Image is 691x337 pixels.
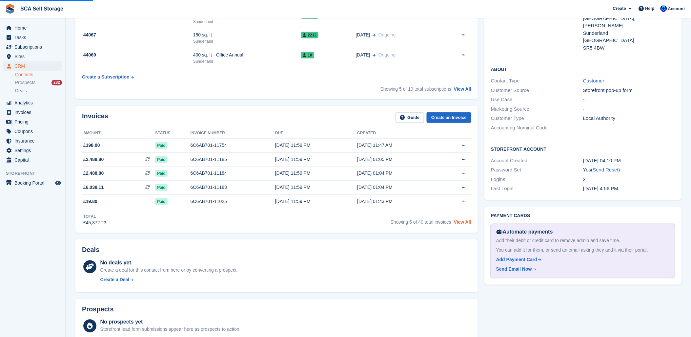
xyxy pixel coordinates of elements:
div: 6C6AB701-11184 [191,170,275,177]
div: No deals yet [100,259,238,267]
div: 2 [583,176,675,183]
h2: Storefront Account [491,146,675,152]
div: Create a deal for this contact from here or by converting a prospect. [100,267,238,274]
th: Status [155,128,190,139]
div: [DATE] 04:10 PM [583,157,675,165]
span: Deals [15,88,27,94]
span: Subscriptions [14,42,54,52]
div: Storefront pop-up form [583,87,675,94]
span: Capital [14,155,54,165]
div: Automate payments [496,228,670,236]
th: Invoice number [191,128,275,139]
h2: Deals [82,246,99,254]
div: - [583,96,675,103]
div: Use Case [491,96,583,103]
h2: Payment cards [491,213,675,218]
a: Create an Invoice [427,112,471,123]
div: [DATE] 11:59 PM [275,142,357,149]
time: 2024-05-07 15:56:39 UTC [583,186,618,191]
h2: Invoices [82,112,108,123]
div: 400 sq. ft - Office Annual [193,52,301,58]
div: You can add it for them, or send an email asking they add it via their portal. [496,247,670,254]
span: Analytics [14,98,54,107]
div: [DATE] 11:59 PM [275,170,357,177]
span: £2,488.80 [83,156,104,163]
a: Customer [583,78,604,83]
a: menu [3,98,62,107]
span: Ongoing [378,32,396,37]
div: Create a Deal [100,276,130,283]
div: [DATE] 01:04 PM [357,170,439,177]
a: menu [3,108,62,117]
span: 10 [301,52,314,58]
div: Last Login [491,185,583,192]
span: Paid [155,170,167,177]
span: Showing 5 of 10 total subscriptions [380,86,451,92]
div: 44069 [82,52,193,58]
th: Due [275,128,357,139]
div: 44067 [82,32,193,38]
span: [DATE] [356,32,370,38]
div: Password Set [491,166,583,174]
span: £2,488.80 [83,170,104,177]
span: Pricing [14,117,54,126]
a: menu [3,23,62,33]
div: [DATE] 11:59 PM [275,184,357,191]
div: SR5 4BW [583,44,675,52]
h2: About [491,66,675,72]
a: View All [454,86,471,92]
a: menu [3,146,62,155]
h2: Prospects [82,305,114,313]
a: menu [3,42,62,52]
a: SCA Self Storage [18,3,66,14]
div: Total [83,213,106,219]
span: Storefront [6,170,65,177]
a: menu [3,178,62,188]
span: Tasks [14,33,54,42]
div: [DATE] 11:47 AM [357,142,439,149]
div: Local Authority [583,115,675,122]
a: menu [3,155,62,165]
div: Logins [491,176,583,183]
div: Sunderland [193,38,301,44]
a: Preview store [54,179,62,187]
a: Guide [396,112,424,123]
div: Address [491,7,583,52]
div: Customer Source [491,87,583,94]
span: Invoices [14,108,54,117]
div: [GEOGRAPHIC_DATA] [583,37,675,44]
th: Created [357,128,439,139]
a: Create a Subscription [82,71,134,83]
div: Sunderland [583,30,675,37]
span: Help [645,5,655,12]
span: Paid [155,156,167,163]
span: Account [668,6,685,12]
a: Contacts [15,72,62,78]
span: ( ) [591,167,620,172]
div: [PERSON_NAME][GEOGRAPHIC_DATA], [PERSON_NAME] [583,7,675,30]
a: menu [3,61,62,71]
div: [DATE] 01:05 PM [357,156,439,163]
img: stora-icon-8386f47178a22dfd0bd8f6a31ec36ba5ce8667c1dd55bd0f319d3a0aa187defe.svg [5,4,15,14]
div: 6C6AB701-11025 [191,198,275,205]
span: Insurance [14,136,54,146]
a: menu [3,52,62,61]
div: £45,372.23 [83,219,106,226]
div: 150 sq. ft [193,32,301,38]
a: menu [3,127,62,136]
div: Storefront lead form submissions appear here as prospects to action. [100,326,241,333]
div: 6C6AB701-11754 [191,142,275,149]
span: Home [14,23,54,33]
div: Contact Type [491,77,583,85]
div: Add their debit or credit card to remove admin and save time. [496,237,670,244]
div: - [583,124,675,132]
div: [DATE] 11:59 PM [275,198,357,205]
th: Amount [82,128,155,139]
img: Kelly Neesham [661,5,667,12]
div: 6C6AB701-11183 [191,184,275,191]
div: Sunderland [193,19,301,25]
div: Create a Subscription [82,74,130,80]
a: Prospects 232 [15,79,62,86]
span: Paid [155,142,167,149]
div: 232 [51,80,62,85]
